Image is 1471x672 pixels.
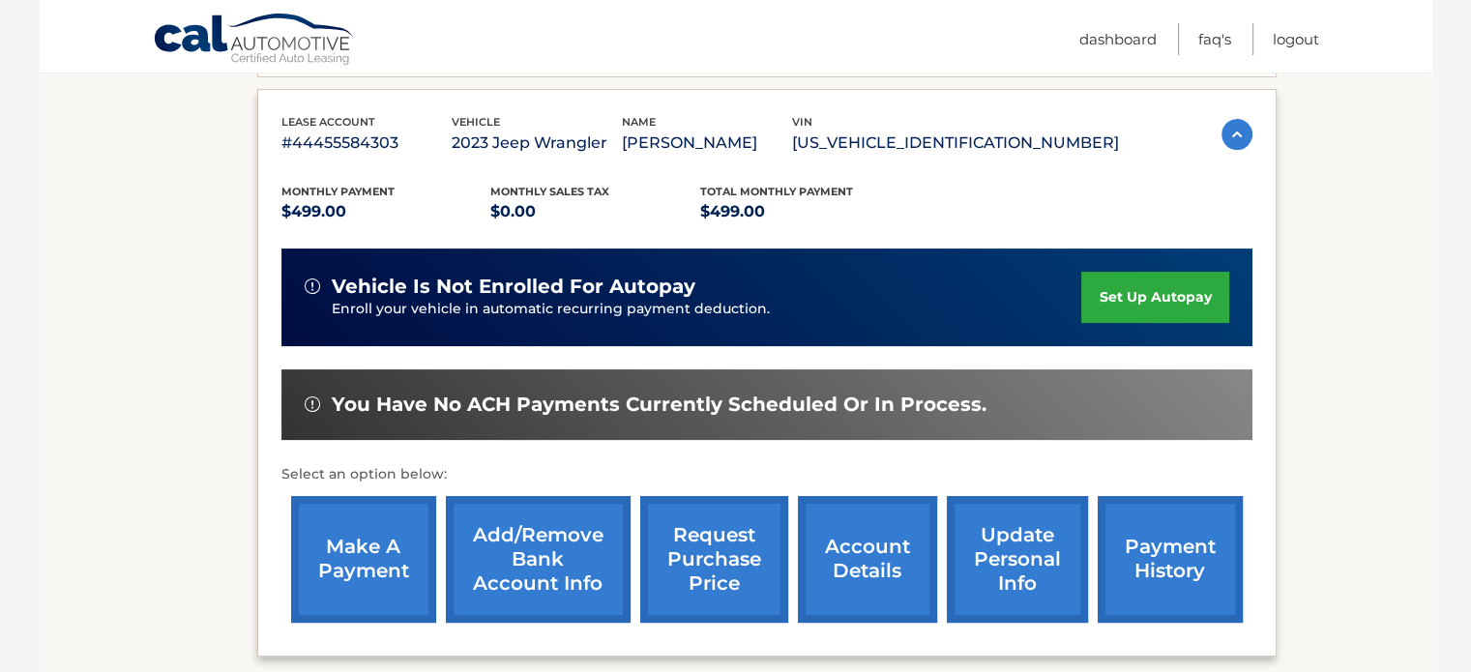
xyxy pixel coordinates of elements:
[700,198,910,225] p: $499.00
[792,115,812,129] span: vin
[622,115,656,129] span: name
[291,496,436,623] a: make a payment
[490,198,700,225] p: $0.00
[700,185,853,198] span: Total Monthly Payment
[622,130,792,157] p: [PERSON_NAME]
[1198,23,1231,55] a: FAQ's
[1273,23,1319,55] a: Logout
[332,393,986,417] span: You have no ACH payments currently scheduled or in process.
[281,130,452,157] p: #44455584303
[305,396,320,412] img: alert-white.svg
[1221,119,1252,150] img: accordion-active.svg
[446,496,631,623] a: Add/Remove bank account info
[1098,496,1243,623] a: payment history
[452,130,622,157] p: 2023 Jeep Wrangler
[792,130,1119,157] p: [US_VEHICLE_IDENTIFICATION_NUMBER]
[281,185,395,198] span: Monthly Payment
[281,198,491,225] p: $499.00
[281,463,1252,486] p: Select an option below:
[1079,23,1157,55] a: Dashboard
[490,185,609,198] span: Monthly sales Tax
[640,496,788,623] a: request purchase price
[281,115,375,129] span: lease account
[947,496,1088,623] a: update personal info
[332,299,1082,320] p: Enroll your vehicle in automatic recurring payment deduction.
[1081,272,1228,323] a: set up autopay
[305,278,320,294] img: alert-white.svg
[798,496,937,623] a: account details
[332,275,695,299] span: vehicle is not enrolled for autopay
[452,115,500,129] span: vehicle
[153,13,356,69] a: Cal Automotive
